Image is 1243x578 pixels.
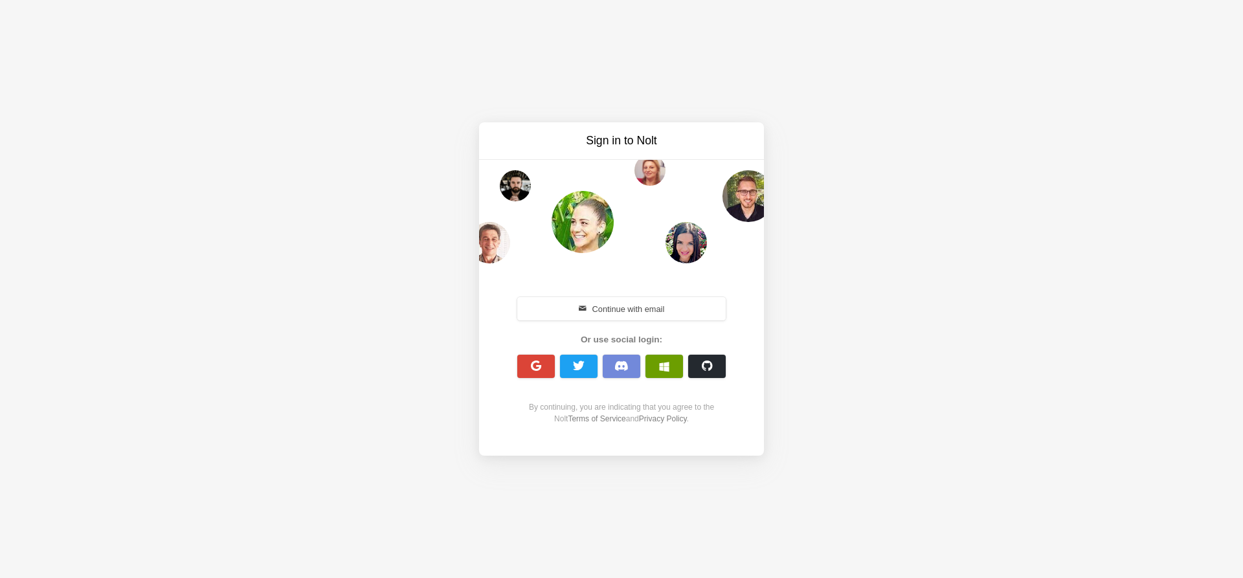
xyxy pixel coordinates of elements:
h3: Sign in to Nolt [513,133,730,149]
a: Terms of Service [568,414,625,423]
div: By continuing, you are indicating that you agree to the Nolt and . [510,401,733,425]
a: Privacy Policy [639,414,687,423]
div: Or use social login: [510,333,733,346]
button: Continue with email [517,297,726,320]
